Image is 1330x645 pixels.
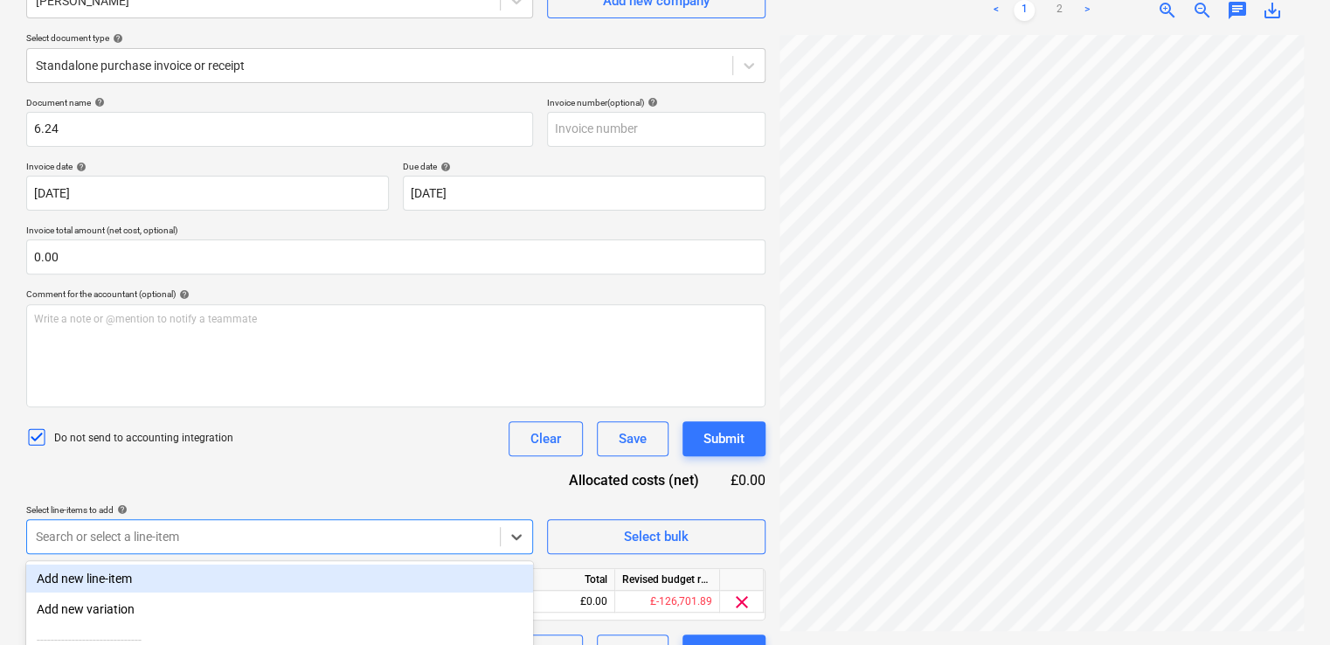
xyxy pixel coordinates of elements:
input: Invoice number [547,112,765,147]
div: Save [619,427,647,450]
div: Due date [403,161,765,172]
div: Add new variation [26,595,533,623]
div: Allocated costs (net) [538,470,727,490]
span: help [114,504,128,515]
p: Do not send to accounting integration [54,431,233,446]
div: Add new line-item [26,565,533,593]
span: help [176,289,190,300]
p: Invoice total amount (net cost, optional) [26,225,765,239]
div: Total [510,569,615,591]
input: Document name [26,112,533,147]
div: Clear [530,427,561,450]
button: Submit [682,421,765,456]
span: help [437,162,451,172]
div: Revised budget remaining [615,569,720,591]
span: help [109,33,123,44]
input: Invoice date not specified [26,176,389,211]
div: Select line-items to add [26,504,533,516]
button: Select bulk [547,519,765,554]
span: help [644,97,658,107]
input: Due date not specified [403,176,765,211]
div: £-126,701.89 [615,591,720,613]
span: help [73,162,87,172]
button: Clear [509,421,583,456]
div: Submit [703,427,745,450]
div: Document name [26,97,533,108]
div: Select document type [26,32,765,44]
span: clear [731,592,752,613]
div: £0.00 [510,591,615,613]
div: Comment for the accountant (optional) [26,288,765,300]
div: Invoice date [26,161,389,172]
span: help [91,97,105,107]
div: Select bulk [624,525,689,548]
input: Invoice total amount (net cost, optional) [26,239,765,274]
button: Save [597,421,668,456]
div: Invoice number (optional) [547,97,765,108]
div: £0.00 [727,470,765,490]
